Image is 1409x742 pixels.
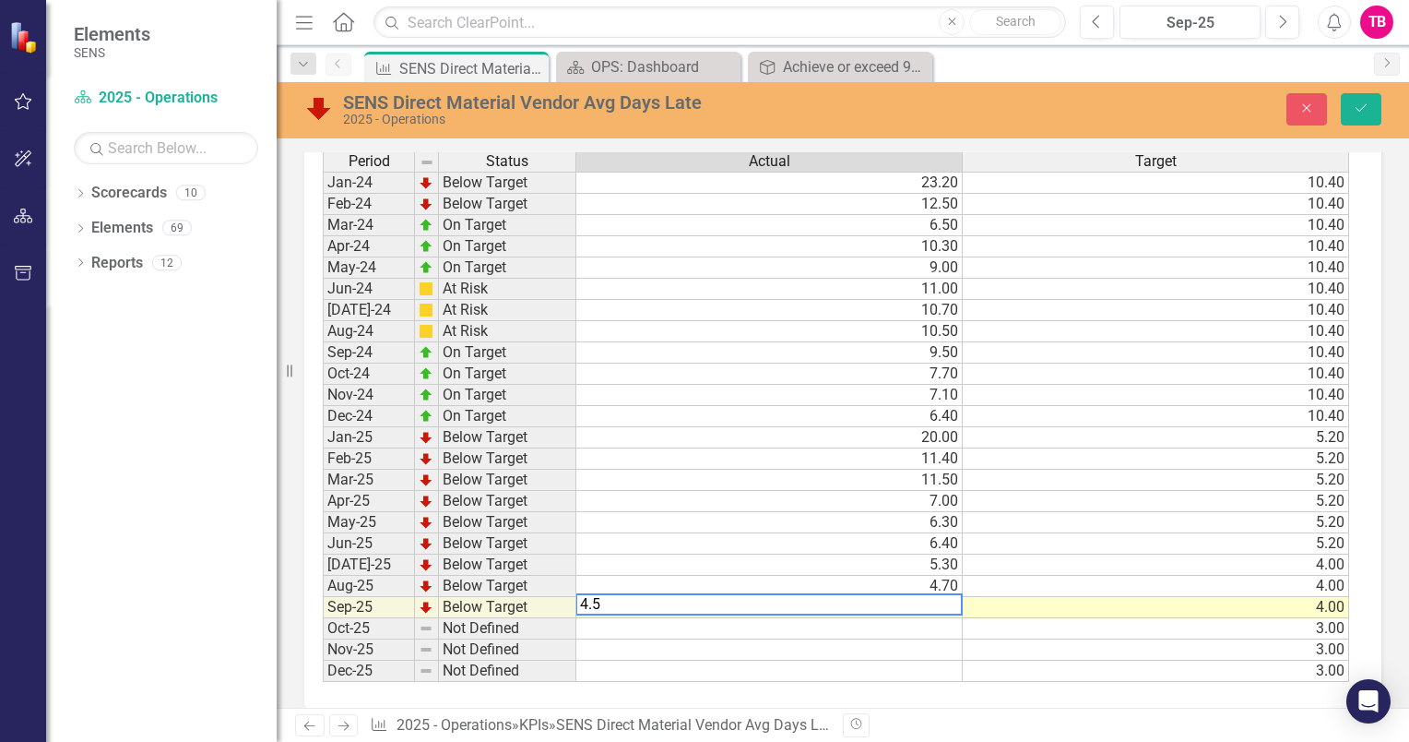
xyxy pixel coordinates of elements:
button: TB [1360,6,1393,39]
button: Search [969,9,1061,35]
td: 9.00 [576,257,963,279]
td: On Target [439,236,576,257]
td: On Target [439,385,576,406]
td: Mar-24 [323,215,415,236]
td: Sep-25 [323,597,415,618]
td: Below Target [439,194,576,215]
img: 8DAGhfEEPCf229AAAAAElFTkSuQmCC [420,155,434,170]
a: OPS: Dashboard [561,55,736,78]
td: Jan-25 [323,427,415,449]
td: Below Target [439,427,576,449]
td: 20.00 [576,427,963,449]
img: TnMDeAgwAPMxUmUi88jYAAAAAElFTkSuQmCC [419,515,433,530]
div: Achieve or exceed 95% on-time materials performance [783,55,928,78]
td: On Target [439,215,576,236]
td: Below Target [439,172,576,194]
td: Jan-24 [323,172,415,194]
a: 2025 - Operations [74,88,258,109]
td: 3.00 [963,640,1349,661]
td: 4.00 [963,555,1349,576]
td: 10.40 [963,236,1349,257]
td: Jun-24 [323,279,415,300]
td: 23.20 [576,172,963,194]
td: 11.40 [576,449,963,470]
td: [DATE]-24 [323,300,415,321]
td: 4.00 [963,576,1349,597]
td: Below Target [439,470,576,491]
img: zOikAAAAAElFTkSuQmCC [419,239,433,254]
td: Aug-25 [323,576,415,597]
td: 10.40 [963,300,1349,321]
td: Mar-25 [323,470,415,491]
td: Oct-25 [323,618,415,640]
td: 3.00 [963,661,1349,682]
img: cBAA0RP0Y6D5n+AAAAAElFTkSuQmCC [419,324,433,339]
td: 10.40 [963,194,1349,215]
td: Below Target [439,449,576,470]
div: » » [370,715,829,736]
td: 10.40 [963,406,1349,427]
td: Nov-25 [323,640,415,661]
td: 7.00 [576,491,963,512]
td: At Risk [439,321,576,342]
td: 11.50 [576,470,963,491]
span: Elements [74,23,150,45]
td: Not Defined [439,661,576,682]
img: 8DAGhfEEPCf229AAAAAElFTkSuQmCC [419,642,433,657]
td: Below Target [439,491,576,512]
td: 5.20 [963,533,1349,555]
td: 10.40 [963,257,1349,279]
td: 5.20 [963,449,1349,470]
img: cBAA0RP0Y6D5n+AAAAAElFTkSuQmCC [419,281,433,296]
img: TnMDeAgwAPMxUmUi88jYAAAAAElFTkSuQmCC [419,175,433,190]
td: Feb-24 [323,194,415,215]
img: TnMDeAgwAPMxUmUi88jYAAAAAElFTkSuQmCC [419,451,433,466]
span: Period [349,153,390,170]
td: 7.70 [576,364,963,385]
img: TnMDeAgwAPMxUmUi88jYAAAAAElFTkSuQmCC [419,557,433,572]
img: TnMDeAgwAPMxUmUi88jYAAAAAElFTkSuQmCC [419,197,433,211]
td: On Target [439,364,576,385]
td: 10.40 [963,172,1349,194]
td: 10.30 [576,236,963,257]
td: May-25 [323,512,415,533]
td: 6.40 [576,533,963,555]
td: Apr-24 [323,236,415,257]
td: Not Defined [439,618,576,640]
span: Search [996,14,1036,29]
div: SENS Direct Material Vendor Avg Days Late [343,92,900,113]
img: zOikAAAAAElFTkSuQmCC [419,345,433,360]
td: 5.20 [963,470,1349,491]
a: Scorecards [91,183,167,204]
div: 69 [162,221,192,236]
td: Sep-24 [323,342,415,364]
input: Search ClearPoint... [373,6,1066,39]
a: Elements [91,218,153,239]
td: On Target [439,406,576,427]
td: 3.00 [963,618,1349,640]
small: SENS [74,45,150,60]
td: 11.00 [576,279,963,300]
td: 10.40 [963,364,1349,385]
td: 7.10 [576,385,963,406]
a: Achieve or exceed 95% on-time materials performance [752,55,928,78]
img: zOikAAAAAElFTkSuQmCC [419,260,433,275]
td: [DATE]-25 [323,555,415,576]
td: Below Target [439,512,576,533]
div: 12 [152,255,182,270]
span: Target [1135,153,1177,170]
td: 5.20 [963,427,1349,449]
td: 12.50 [576,194,963,215]
td: 6.50 [576,215,963,236]
td: Below Target [439,597,576,618]
td: 9.50 [576,342,963,364]
img: TnMDeAgwAPMxUmUi88jYAAAAAElFTkSuQmCC [419,536,433,551]
td: Not Defined [439,640,576,661]
img: TnMDeAgwAPMxUmUi88jYAAAAAElFTkSuQmCC [419,600,433,615]
td: 10.40 [963,385,1349,406]
img: zOikAAAAAElFTkSuQmCC [419,388,433,402]
a: 2025 - Operations [397,716,512,734]
img: ClearPoint Strategy [9,21,41,54]
td: 10.40 [963,342,1349,364]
